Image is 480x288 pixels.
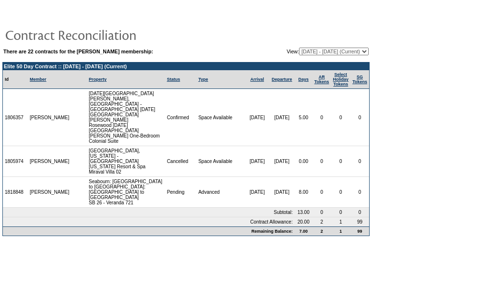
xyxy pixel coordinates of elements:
[28,146,72,177] td: [PERSON_NAME]
[350,146,369,177] td: 0
[3,146,28,177] td: 1805974
[89,77,107,82] a: Property
[165,89,197,146] td: Confirmed
[3,177,28,208] td: 1818848
[87,177,165,208] td: Seabourn: [GEOGRAPHIC_DATA] to [GEOGRAPHIC_DATA]: [GEOGRAPHIC_DATA] to [GEOGRAPHIC_DATA] SB 26 - ...
[3,217,295,226] td: Contract Allowance:
[165,146,197,177] td: Cancelled
[350,208,369,217] td: 0
[295,146,312,177] td: 0.00
[28,177,72,208] td: [PERSON_NAME]
[295,217,312,226] td: 20.00
[3,63,369,70] td: Elite 50 Day Contract :: [DATE] - [DATE] (Current)
[350,217,369,226] td: 99
[269,89,295,146] td: [DATE]
[196,146,245,177] td: Space Available
[350,89,369,146] td: 0
[295,226,312,236] td: 7.00
[269,146,295,177] td: [DATE]
[3,70,28,89] td: Id
[333,72,349,87] a: Select HolidayTokens
[298,77,309,82] a: Days
[196,89,245,146] td: Space Available
[331,146,351,177] td: 0
[196,177,245,208] td: Advanced
[331,177,351,208] td: 0
[87,146,165,177] td: [GEOGRAPHIC_DATA], [US_STATE] - [GEOGRAPHIC_DATA] [US_STATE] Resort & Spa Miraval Villa 02
[269,177,295,208] td: [DATE]
[331,208,351,217] td: 0
[350,177,369,208] td: 0
[312,89,331,146] td: 0
[295,208,312,217] td: 13.00
[295,89,312,146] td: 5.00
[312,217,331,226] td: 2
[245,146,269,177] td: [DATE]
[28,89,72,146] td: [PERSON_NAME]
[167,77,180,82] a: Status
[312,177,331,208] td: 0
[5,25,197,44] img: pgTtlContractReconciliation.gif
[87,89,165,146] td: [DATE][GEOGRAPHIC_DATA][PERSON_NAME], [GEOGRAPHIC_DATA] - [GEOGRAPHIC_DATA] [DATE][GEOGRAPHIC_DAT...
[3,89,28,146] td: 1806357
[250,77,264,82] a: Arrival
[314,75,329,84] a: ARTokens
[245,89,269,146] td: [DATE]
[331,226,351,236] td: 1
[272,77,292,82] a: Departure
[312,146,331,177] td: 0
[240,48,369,55] td: View:
[350,226,369,236] td: 99
[331,217,351,226] td: 1
[312,208,331,217] td: 0
[312,226,331,236] td: 2
[3,226,295,236] td: Remaining Balance:
[165,177,197,208] td: Pending
[3,49,153,54] b: There are 22 contracts for the [PERSON_NAME] membership:
[352,75,367,84] a: SGTokens
[245,177,269,208] td: [DATE]
[3,208,295,217] td: Subtotal:
[30,77,47,82] a: Member
[331,89,351,146] td: 0
[198,77,208,82] a: Type
[295,177,312,208] td: 8.00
